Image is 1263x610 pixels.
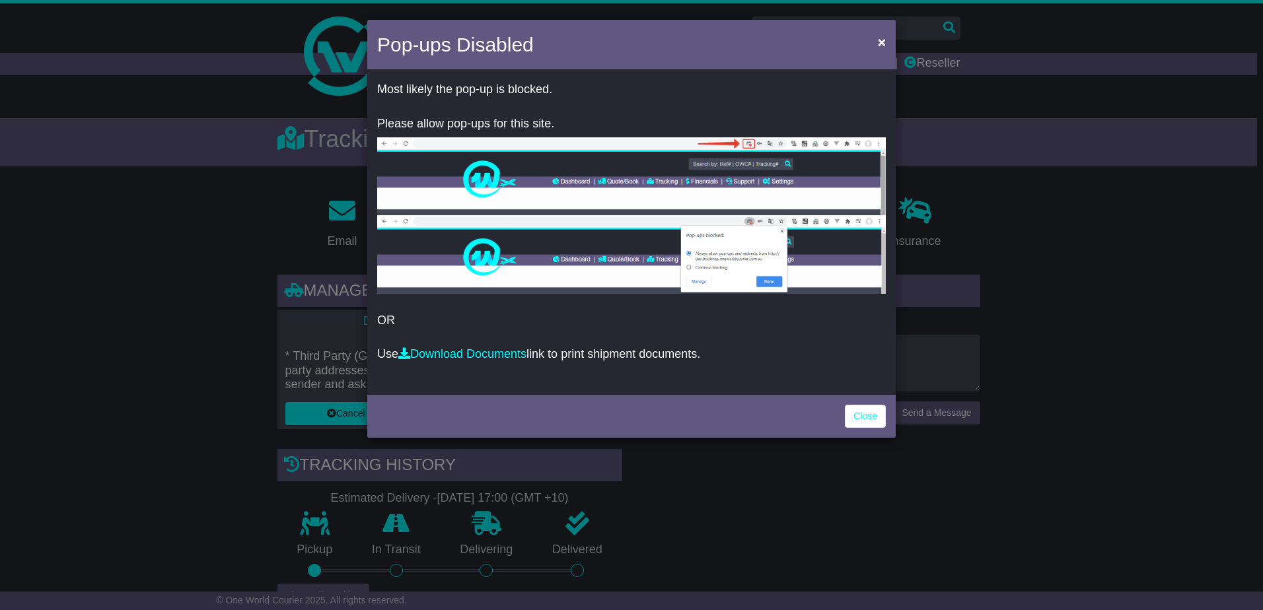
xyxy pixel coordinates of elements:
[377,117,886,131] p: Please allow pop-ups for this site.
[878,34,886,50] span: ×
[377,30,534,59] h4: Pop-ups Disabled
[871,28,892,55] button: Close
[377,347,886,362] p: Use link to print shipment documents.
[377,137,886,215] img: allow-popup-1.png
[377,215,886,294] img: allow-popup-2.png
[398,347,526,360] a: Download Documents
[377,83,886,97] p: Most likely the pop-up is blocked.
[367,73,896,391] div: OR
[845,405,886,428] a: Close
